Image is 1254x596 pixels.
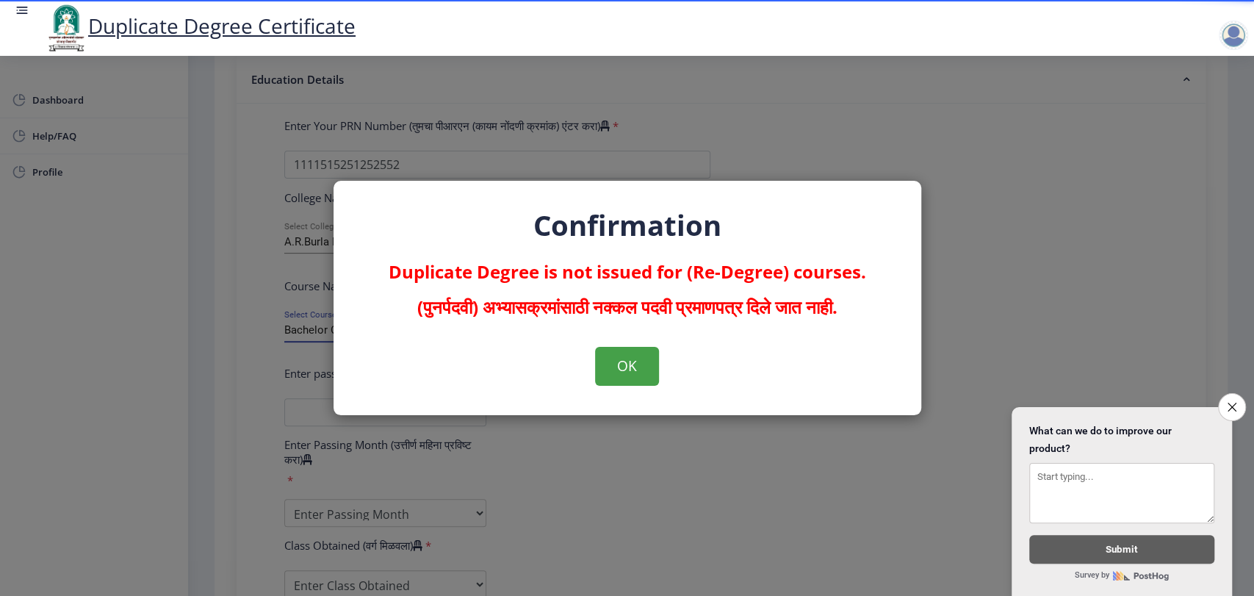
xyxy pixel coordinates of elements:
a: Duplicate Degree Certificate [44,12,356,40]
img: logo [44,3,88,53]
strong: (पुनर्पदवी) अभ्यासक्रमांसाठी नक्कल पदवी प्रमाणपत्र दिले जात नाही. [417,295,837,319]
h2: Confirmation [363,210,892,240]
button: OK [595,347,659,385]
p: Duplicate Degree is not issued for (Re-Degree) courses. [363,254,892,325]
